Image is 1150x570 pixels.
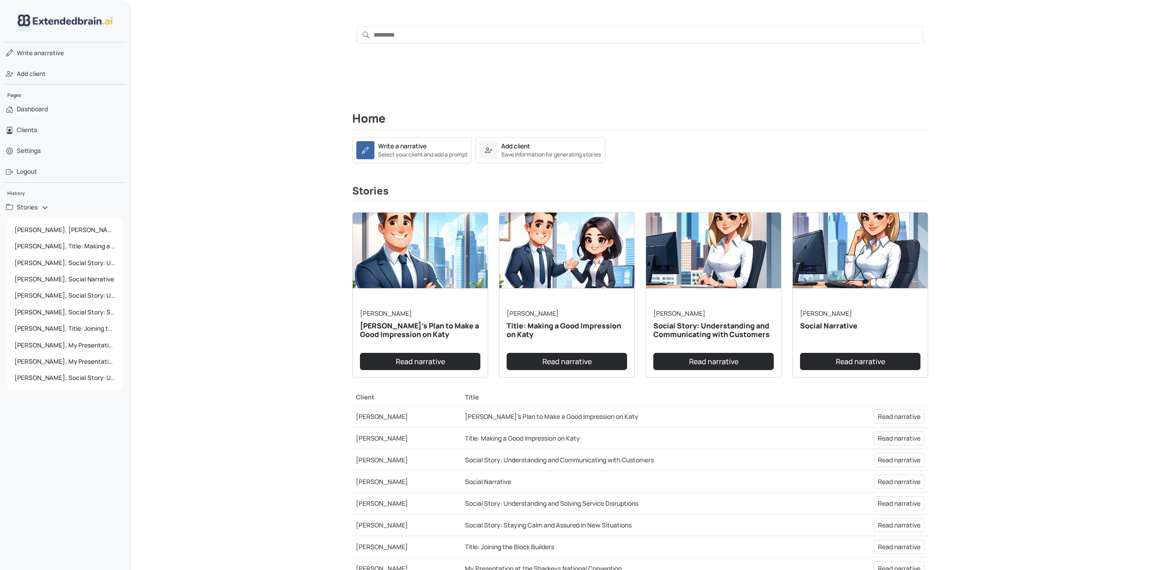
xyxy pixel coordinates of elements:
a: Social Story: Staying Calm and Assured in New Situations [465,521,632,529]
a: [PERSON_NAME] [356,499,408,508]
a: Social Narrative [465,477,511,486]
a: [PERSON_NAME], [PERSON_NAME]'s Plan to Make a Good Impression on Katy [7,222,123,238]
a: [PERSON_NAME]'s Plan to Make a Good Impression on Katy [465,412,638,421]
a: [PERSON_NAME] [356,434,408,442]
span: Dashboard [17,104,48,114]
a: Read narrative [800,353,920,370]
a: Social Story: Understanding and Communicating with Customers [465,456,654,464]
a: [PERSON_NAME] [356,542,408,551]
img: narrative [499,213,634,289]
a: Read narrative [874,540,925,554]
h2: Home [352,112,928,130]
a: [PERSON_NAME] [507,309,559,318]
a: [PERSON_NAME] [800,309,852,318]
a: Read narrative [874,475,925,489]
img: narrative [353,213,488,289]
a: Social Story: Understanding and Solving Service Disruptions [465,499,638,508]
span: [PERSON_NAME], Social Narrative [11,271,119,287]
a: Title: Joining the Block Builders [465,542,554,551]
a: [PERSON_NAME] [356,477,408,486]
a: [PERSON_NAME] [356,412,408,421]
span: Logout [17,167,37,176]
a: Write a narrativeSelect your client and add a prompt [352,137,472,163]
a: Add clientSave information for generating stories [475,145,605,153]
th: Client [352,389,461,406]
a: Read narrative [874,496,925,510]
a: [PERSON_NAME], Social Narrative [7,271,123,287]
th: Title [461,389,822,406]
span: [PERSON_NAME], My Presentation at the Sharkeys National Convention [11,353,119,370]
span: [PERSON_NAME], [PERSON_NAME]'s Plan to Make a Good Impression on Katy [11,222,119,238]
a: [PERSON_NAME], Social Story: Staying Calm and Assured in New Situations [7,304,123,320]
a: Read narrative [874,431,925,445]
div: Write a narrative [378,141,426,151]
a: [PERSON_NAME], Social Story: Understanding and Solving Service Disruptions [7,370,123,386]
span: [PERSON_NAME], Title: Making a Good Impression on Katy [11,238,119,254]
a: [PERSON_NAME], Title: Joining the Block Builders [7,320,123,337]
a: [PERSON_NAME], Social Story: Understanding and Solving Service Disruptions [7,287,123,304]
a: [PERSON_NAME] [360,309,412,318]
span: [PERSON_NAME], Social Story: Understanding and Communicating with Customers [11,255,119,271]
a: Read narrative [507,353,627,370]
a: [PERSON_NAME] [356,521,408,529]
span: [PERSON_NAME], Social Story: Understanding and Solving Service Disruptions [11,287,119,304]
span: [PERSON_NAME], My Presentation at the Sharkeys National Convention [11,337,119,353]
img: narrative [793,213,928,289]
a: Read narrative [653,353,774,370]
a: [PERSON_NAME], My Presentation at the Sharkeys National Convention [7,337,123,353]
span: [PERSON_NAME], Social Story: Understanding and Solving Service Disruptions [11,370,119,386]
h3: Stories [352,185,928,201]
h5: Title: Making a Good Impression on Katy [507,322,627,339]
span: Add client [17,69,46,78]
a: [PERSON_NAME] [653,309,705,318]
span: Stories [17,203,38,212]
a: [PERSON_NAME], Social Story: Understanding and Communicating with Customers [7,255,123,271]
a: Title: Making a Good Impression on Katy [465,434,580,442]
h5: Social Story: Understanding and Communicating with Customers [653,322,774,339]
small: Select your client and add a prompt [378,151,468,159]
h5: Social Narrative [800,322,920,330]
a: Read narrative [874,518,925,532]
img: logo [18,14,113,31]
a: [PERSON_NAME], My Presentation at the Sharkeys National Convention [7,353,123,370]
span: [PERSON_NAME], Social Story: Staying Calm and Assured in New Situations [11,304,119,320]
a: Read narrative [874,409,925,423]
span: Settings [17,146,41,155]
span: Clients [17,125,37,134]
a: [PERSON_NAME] [356,456,408,464]
img: narrative [646,213,781,289]
h5: [PERSON_NAME]'s Plan to Make a Good Impression on Katy [360,322,480,339]
a: Write a narrativeSelect your client and add a prompt [352,145,472,153]
span: Write a [17,49,38,57]
a: Add clientSave information for generating stories [475,137,605,163]
small: Save information for generating stories [501,151,601,159]
span: [PERSON_NAME], Title: Joining the Block Builders [11,320,119,337]
a: Read narrative [874,453,925,467]
a: Read narrative [360,353,480,370]
div: Add client [501,141,530,151]
span: narrative [17,48,64,57]
a: [PERSON_NAME], Title: Making a Good Impression on Katy [7,238,123,254]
